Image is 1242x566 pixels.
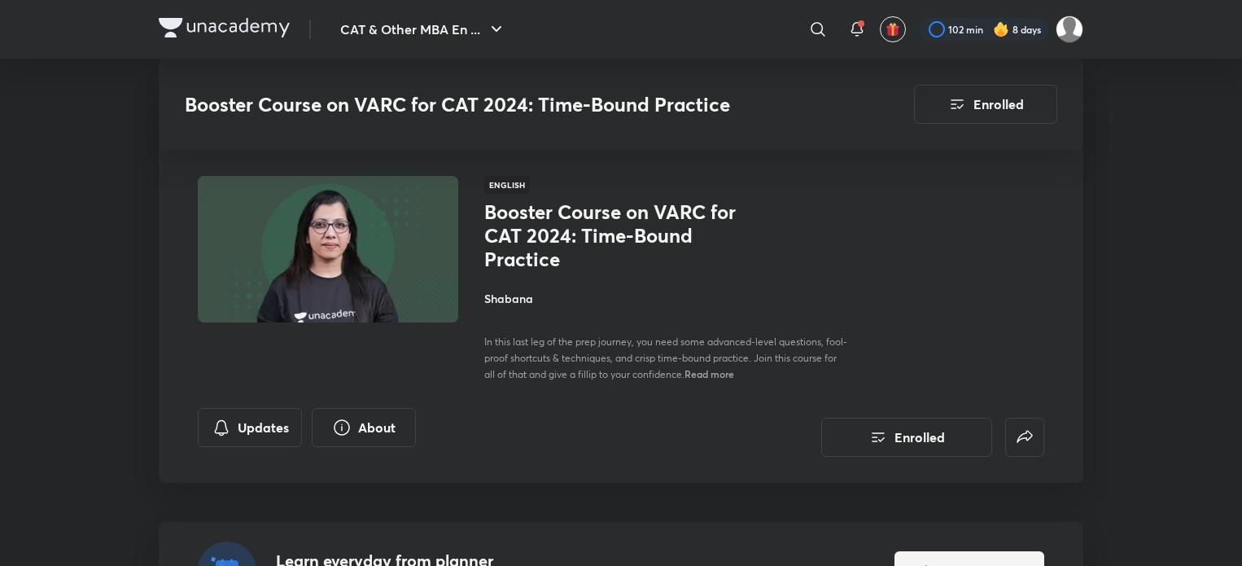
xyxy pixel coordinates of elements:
button: avatar [880,16,906,42]
button: false [1005,418,1044,457]
span: English [484,176,530,194]
span: In this last leg of the prep journey, you need some advanced-level questions, fool-proof shortcut... [484,336,847,380]
span: Read more [684,367,734,380]
h3: Booster Course on VARC for CAT 2024: Time-Bound Practice [185,93,822,116]
button: About [312,408,416,447]
img: Thumbnail [195,174,461,324]
button: Updates [198,408,302,447]
img: streak [993,21,1009,37]
img: avatar [886,22,900,37]
a: Company Logo [159,18,290,42]
img: Company Logo [159,18,290,37]
h1: Booster Course on VARC for CAT 2024: Time-Bound Practice [484,200,750,270]
button: Enrolled [914,85,1057,124]
img: Aparna Dubey [1056,15,1083,43]
h4: Shabana [484,290,849,307]
button: CAT & Other MBA En ... [330,13,516,46]
button: Enrolled [821,418,992,457]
